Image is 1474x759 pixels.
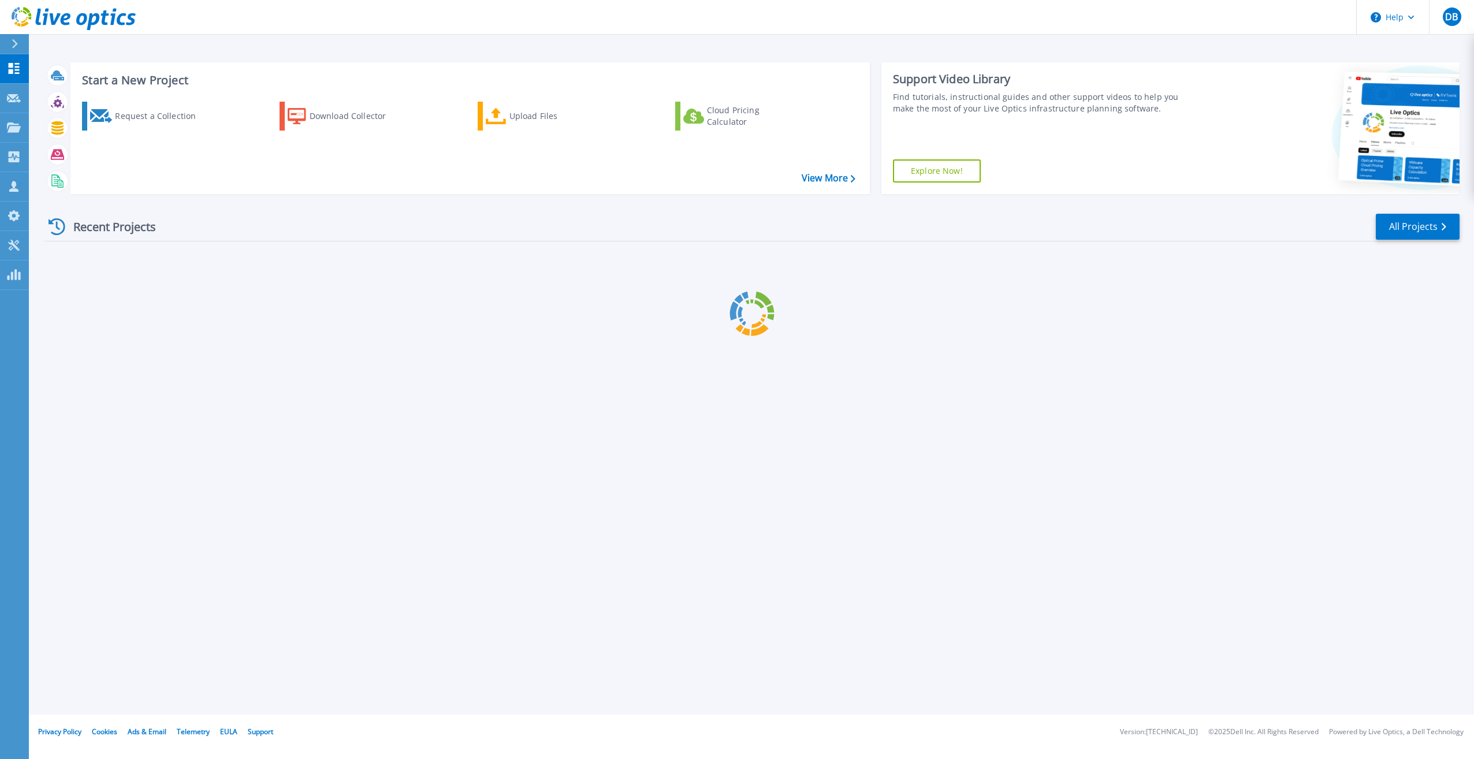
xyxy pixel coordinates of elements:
span: DB [1445,12,1458,21]
a: Ads & Email [128,727,166,736]
div: Support Video Library [893,72,1192,87]
div: Find tutorials, instructional guides and other support videos to help you make the most of your L... [893,91,1192,114]
li: © 2025 Dell Inc. All Rights Reserved [1208,728,1319,736]
a: All Projects [1376,214,1460,240]
a: Upload Files [478,102,606,131]
li: Powered by Live Optics, a Dell Technology [1329,728,1464,736]
h3: Start a New Project [82,74,855,87]
a: Cloud Pricing Calculator [675,102,804,131]
a: Explore Now! [893,159,981,183]
div: Upload Files [509,105,602,128]
a: EULA [220,727,237,736]
a: Telemetry [177,727,210,736]
div: Request a Collection [115,105,207,128]
div: Recent Projects [44,213,172,241]
a: Cookies [92,727,117,736]
div: Download Collector [310,105,402,128]
div: Cloud Pricing Calculator [707,105,799,128]
a: Support [248,727,273,736]
a: Download Collector [280,102,408,131]
li: Version: [TECHNICAL_ID] [1120,728,1198,736]
a: Privacy Policy [38,727,81,736]
a: Request a Collection [82,102,211,131]
a: View More [802,173,855,184]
